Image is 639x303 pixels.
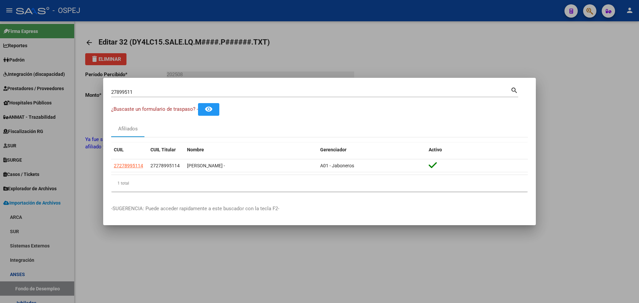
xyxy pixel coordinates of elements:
[429,147,442,152] span: Activo
[187,162,315,170] div: [PERSON_NAME] -
[111,106,198,112] span: ¿Buscaste un formulario de traspaso? -
[426,143,528,157] datatable-header-cell: Activo
[150,163,180,168] span: 27278995114
[184,143,318,157] datatable-header-cell: Nombre
[187,147,204,152] span: Nombre
[114,147,124,152] span: CUIL
[205,105,213,113] mat-icon: remove_red_eye
[150,147,176,152] span: CUIL Titular
[111,175,528,192] div: 1 total
[114,163,143,168] span: 27278995114
[320,163,354,168] span: A01 - Jaboneros
[616,280,632,296] iframe: Intercom live chat
[118,125,138,133] div: Afiliados
[148,143,184,157] datatable-header-cell: CUIL Titular
[318,143,426,157] datatable-header-cell: Gerenciador
[320,147,346,152] span: Gerenciador
[511,86,518,94] mat-icon: search
[111,143,148,157] datatable-header-cell: CUIL
[111,205,528,213] p: -SUGERENCIA: Puede acceder rapidamente a este buscador con la tecla F2-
